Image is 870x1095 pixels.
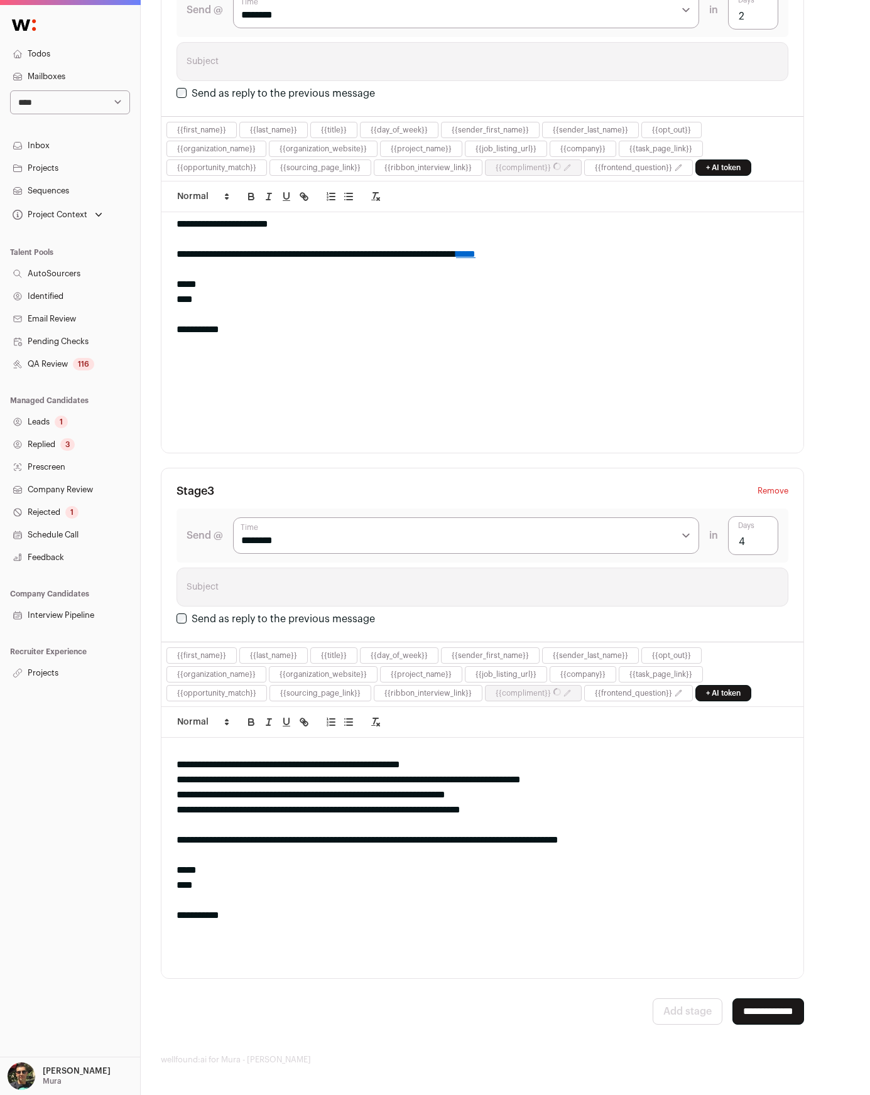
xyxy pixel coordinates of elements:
[652,125,691,135] button: {{opt_out}}
[43,1076,62,1086] p: Mura
[73,358,94,370] div: 116
[476,669,536,679] button: {{job_listing_url}}
[10,210,87,220] div: Project Context
[485,159,582,176] div: AI token is being generated...
[553,125,628,135] button: {{sender_last_name}}
[177,144,256,154] button: {{organization_name}}
[485,685,582,701] div: AI token is being generated...
[250,125,297,135] button: {{last_name}}
[280,144,367,154] button: {{organization_website}}
[384,163,472,173] button: {{ribbon_interview_link}}
[161,1055,850,1065] footer: wellfound:ai for Mura - [PERSON_NAME]
[177,483,214,499] h3: Stage
[629,144,692,154] button: {{task_page_link}}
[391,669,452,679] button: {{project_name}}
[192,89,375,99] label: Send as reply to the previous message
[55,416,68,428] div: 1
[5,1062,113,1090] button: Open dropdown
[65,506,79,519] div: 1
[629,669,692,679] button: {{task_page_link}}
[371,125,428,135] button: {{day_of_week}}
[321,125,347,135] button: {{title}}
[60,438,75,451] div: 3
[5,13,43,38] img: Wellfound
[280,669,367,679] button: {{organization_website}}
[595,163,672,173] button: {{frontend_question}}
[177,688,256,698] button: {{opportunity_match}}
[187,528,223,543] label: Send @
[595,688,672,698] button: {{frontend_question}}
[321,650,347,661] button: {{title}}
[207,485,214,497] span: 3
[496,688,561,698] button: {{compliment}}
[709,528,718,543] span: in
[177,125,226,135] button: {{first_name}}
[695,159,751,176] a: + AI token
[476,144,536,154] button: {{job_listing_url}}
[177,568,788,607] input: Subject
[187,3,223,18] label: Send @
[560,669,606,679] button: {{company}}
[43,1066,111,1076] p: [PERSON_NAME]
[177,650,226,661] button: {{first_name}}
[177,42,788,81] input: Subject
[280,688,361,698] button: {{sourcing_page_link}}
[553,650,628,661] button: {{sender_last_name}}
[10,206,105,224] button: Open dropdown
[8,1062,35,1090] img: 8429747-medium_jpg
[371,650,428,661] button: {{day_of_week}}
[280,163,361,173] button: {{sourcing_page_link}}
[560,144,606,154] button: {{company}}
[391,144,452,154] button: {{project_name}}
[452,650,529,661] button: {{sender_first_name}}
[384,688,472,698] button: {{ribbon_interview_link}}
[652,650,691,661] button: {{opt_out}}
[250,650,297,661] button: {{last_name}}
[496,163,561,173] button: {{compliment}}
[758,483,788,499] button: Remove
[192,614,375,624] label: Send as reply to the previous message
[177,163,256,173] button: {{opportunity_match}}
[695,685,751,701] a: + AI token
[452,125,529,135] button: {{sender_first_name}}
[728,516,778,555] input: Days
[177,669,256,679] button: {{organization_name}}
[709,3,718,18] span: in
